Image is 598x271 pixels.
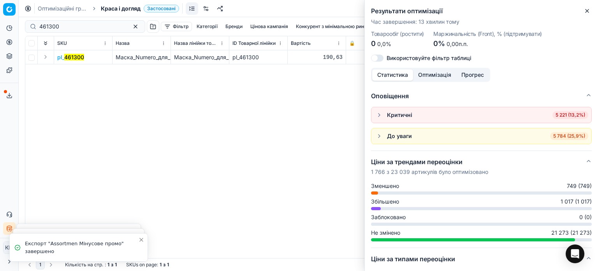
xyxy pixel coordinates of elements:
[247,22,291,31] button: Цінова кампанія
[126,262,158,268] span: SKUs on page :
[579,213,592,221] span: 0 (0)
[551,229,592,237] span: 21 273 (21 273)
[163,262,165,268] strong: з
[552,111,588,119] span: 5 221 (13,2%)
[107,262,109,268] strong: 1
[387,111,412,119] div: Критичні
[39,23,125,30] input: Пошук по SKU або назві
[137,235,146,244] button: Close toast
[371,213,406,221] span: Заблоковано
[116,40,130,46] span: Назва
[456,69,489,81] button: Прогрес
[566,244,584,263] div: Open Intercom Messenger
[567,182,592,190] span: 749 (749)
[101,5,179,12] span: Краса і доглядЗастосовані
[65,262,117,268] div: :
[371,182,399,190] span: Зменшено
[291,40,311,46] span: Вартість
[387,132,412,140] div: До уваги
[64,54,84,60] mark: 461300
[101,5,141,12] span: Краса і догляд
[38,5,88,12] a: Оптимізаційні групи
[371,168,488,176] p: 1 766 з 23 039 артикулів було оптимізовано
[371,151,592,182] button: Ціни за трендами переоцінки1 766 з 23 039 артикулів було оптимізовано
[57,53,84,61] button: pl_461300
[291,53,343,61] div: 190,63
[57,53,84,61] span: pl_
[111,262,113,268] strong: з
[371,18,592,26] p: Час завершення : 13 хвилин тому
[232,40,276,46] span: ID Товарної лінійки
[377,41,391,47] span: 0,0%
[115,262,117,268] strong: 1
[41,39,50,48] button: Expand all
[349,40,355,46] span: 🔒
[65,262,103,268] span: Кількість на стр.
[167,262,169,268] strong: 1
[38,5,179,12] nav: breadcrumb
[161,22,192,31] button: Фільтр
[561,198,592,205] span: 1 017 (1 017)
[193,22,221,31] button: Категорії
[174,40,218,46] span: Назва лінійки товарів
[372,69,413,81] button: Статистика
[550,132,588,140] span: 5 784 (25,9%)
[3,241,16,254] button: КM
[25,260,56,269] nav: pagination
[371,229,400,237] span: Не змінено
[116,54,255,60] span: Маска_Numero_для_волосся_відновлююча,_1000_мл
[4,242,15,253] span: КM
[371,31,424,37] dt: Товарообіг (ростити)
[160,262,162,268] strong: 1
[371,39,376,48] span: 0
[413,69,456,81] button: Оптимізація
[222,22,246,31] button: Бренди
[371,157,488,166] h5: Ціни за трендами переоцінки
[36,260,45,269] button: 1
[433,31,542,37] dt: Маржинальність (Front), % (підтримувати)
[433,39,445,48] span: 0%
[371,6,592,16] h2: Результати оптимізації
[232,53,284,61] div: pl_461300
[46,260,56,269] button: Go to next page
[447,41,468,47] span: 0,00п.п.
[57,40,67,46] span: SKU
[387,55,471,61] label: Використовуйте фільтр таблиці
[174,53,226,61] div: Маска_Numero_для_волосся_відновлююча,_1000_мл
[371,85,592,107] button: Оповіщення
[371,107,592,151] div: Оповіщення
[144,5,179,12] span: Застосовані
[25,260,34,269] button: Go to previous page
[25,240,138,255] div: Експорт "Assortmen Мінусове промо" завершено
[371,182,592,248] div: Ціни за трендами переоцінки1 766 з 23 039 артикулів було оптимізовано
[371,198,399,205] span: Збільшено
[371,248,592,270] button: Ціни за типами переоцінки
[293,22,396,31] button: Конкурент з мінімальною ринковою ціною
[41,52,50,62] button: Expand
